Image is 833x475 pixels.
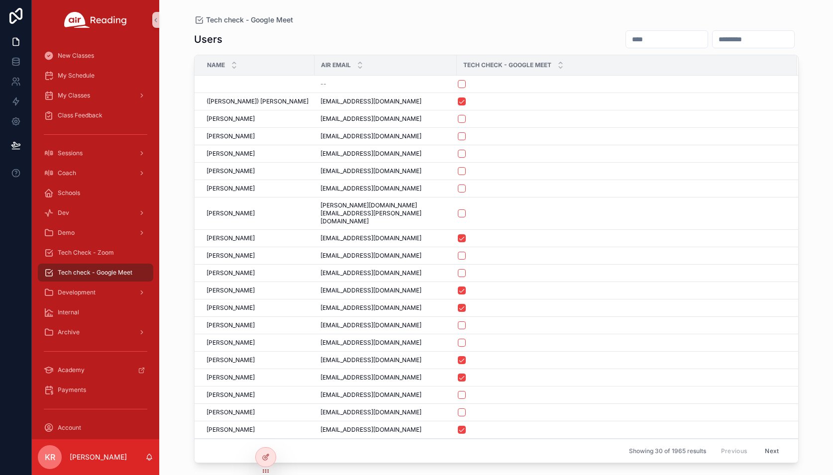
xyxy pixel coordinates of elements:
[38,381,153,399] a: Payments
[207,269,255,277] span: [PERSON_NAME]
[207,304,255,312] span: [PERSON_NAME]
[320,286,421,294] span: [EMAIL_ADDRESS][DOMAIN_NAME]
[58,72,95,80] span: My Schedule
[320,167,421,175] span: [EMAIL_ADDRESS][DOMAIN_NAME]
[207,391,255,399] span: [PERSON_NAME]
[58,424,81,432] span: Account
[38,224,153,242] a: Demo
[58,328,80,336] span: Archive
[38,87,153,104] a: My Classes
[463,61,551,69] span: Tech Check - Google Meet
[58,308,79,316] span: Internal
[38,144,153,162] a: Sessions
[320,356,421,364] span: [EMAIL_ADDRESS][DOMAIN_NAME]
[207,286,255,294] span: [PERSON_NAME]
[38,164,153,182] a: Coach
[206,15,293,25] span: Tech check - Google Meet
[207,132,255,140] span: [PERSON_NAME]
[320,80,326,88] span: --
[58,92,90,99] span: My Classes
[320,234,421,242] span: [EMAIL_ADDRESS][DOMAIN_NAME]
[207,252,255,260] span: [PERSON_NAME]
[320,115,421,123] span: [EMAIL_ADDRESS][DOMAIN_NAME]
[320,374,421,381] span: [EMAIL_ADDRESS][DOMAIN_NAME]
[207,234,255,242] span: [PERSON_NAME]
[38,106,153,124] a: Class Feedback
[58,169,76,177] span: Coach
[320,321,421,329] span: [EMAIL_ADDRESS][DOMAIN_NAME]
[758,443,786,459] button: Next
[207,115,255,123] span: [PERSON_NAME]
[207,356,255,364] span: [PERSON_NAME]
[38,284,153,301] a: Development
[32,40,159,439] div: scrollable content
[38,67,153,85] a: My Schedule
[320,408,421,416] span: [EMAIL_ADDRESS][DOMAIN_NAME]
[38,323,153,341] a: Archive
[38,303,153,321] a: Internal
[320,426,421,434] span: [EMAIL_ADDRESS][DOMAIN_NAME]
[58,288,96,296] span: Development
[207,97,309,105] span: ([PERSON_NAME]) [PERSON_NAME]
[38,204,153,222] a: Dev
[58,111,103,119] span: Class Feedback
[38,184,153,202] a: Schools
[58,366,85,374] span: Academy
[38,47,153,65] a: New Classes
[207,209,255,217] span: [PERSON_NAME]
[321,61,351,69] span: Air Email
[320,339,421,347] span: [EMAIL_ADDRESS][DOMAIN_NAME]
[58,209,69,217] span: Dev
[320,391,421,399] span: [EMAIL_ADDRESS][DOMAIN_NAME]
[38,264,153,282] a: Tech check - Google Meet
[194,32,222,46] h1: Users
[320,201,451,225] span: [PERSON_NAME][DOMAIN_NAME][EMAIL_ADDRESS][PERSON_NAME][DOMAIN_NAME]
[320,132,421,140] span: [EMAIL_ADDRESS][DOMAIN_NAME]
[38,419,153,437] a: Account
[207,167,255,175] span: [PERSON_NAME]
[58,149,83,157] span: Sessions
[45,451,55,463] span: KR
[320,269,421,277] span: [EMAIL_ADDRESS][DOMAIN_NAME]
[320,304,421,312] span: [EMAIL_ADDRESS][DOMAIN_NAME]
[207,185,255,192] span: [PERSON_NAME]
[320,252,421,260] span: [EMAIL_ADDRESS][DOMAIN_NAME]
[38,244,153,262] a: Tech Check - Zoom
[70,452,127,462] p: [PERSON_NAME]
[207,150,255,158] span: [PERSON_NAME]
[207,61,225,69] span: Name
[320,185,421,192] span: [EMAIL_ADDRESS][DOMAIN_NAME]
[629,447,706,455] span: Showing 30 of 1965 results
[207,339,255,347] span: [PERSON_NAME]
[58,269,132,277] span: Tech check - Google Meet
[64,12,127,28] img: App logo
[207,426,255,434] span: [PERSON_NAME]
[320,97,421,105] span: [EMAIL_ADDRESS][DOMAIN_NAME]
[207,321,255,329] span: [PERSON_NAME]
[58,386,86,394] span: Payments
[207,408,255,416] span: [PERSON_NAME]
[58,229,75,237] span: Demo
[58,52,94,60] span: New Classes
[194,15,293,25] a: Tech check - Google Meet
[58,189,80,197] span: Schools
[38,361,153,379] a: Academy
[207,374,255,381] span: [PERSON_NAME]
[58,249,114,257] span: Tech Check - Zoom
[320,150,421,158] span: [EMAIL_ADDRESS][DOMAIN_NAME]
